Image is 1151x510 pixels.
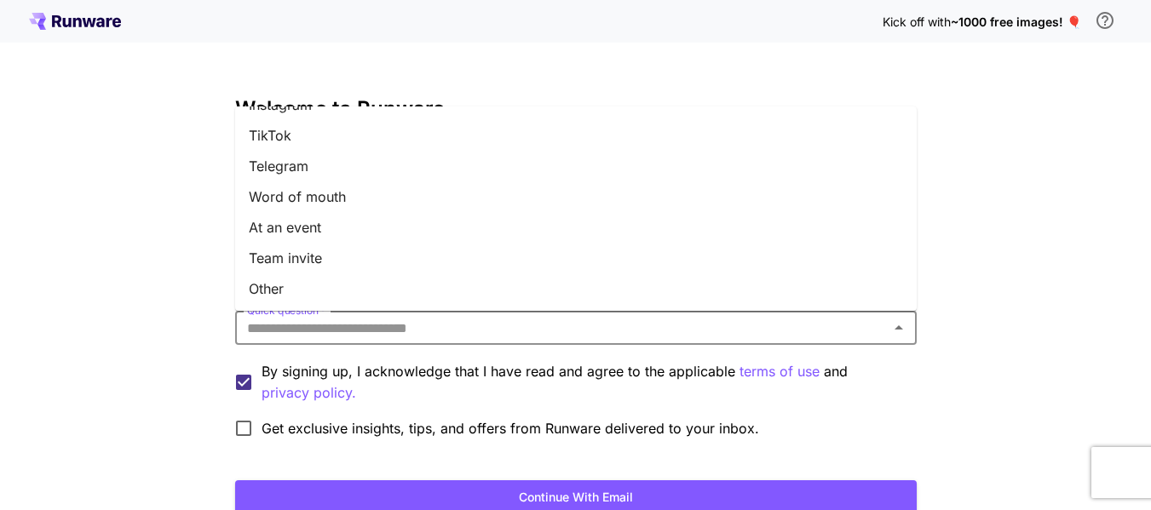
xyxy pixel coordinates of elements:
button: Close [887,316,911,340]
li: Other [235,273,917,304]
h3: Welcome to Runware [235,97,917,121]
p: privacy policy. [262,382,356,404]
li: TikTok [235,120,917,151]
li: Word of mouth [235,181,917,212]
li: Telegram [235,151,917,181]
button: By signing up, I acknowledge that I have read and agree to the applicable terms of use and [262,382,356,404]
button: By signing up, I acknowledge that I have read and agree to the applicable and privacy policy. [740,361,820,382]
p: By signing up, I acknowledge that I have read and agree to the applicable and [262,361,903,404]
span: ~1000 free images! 🎈 [951,14,1081,29]
button: In order to qualify for free credit, you need to sign up with a business email address and click ... [1088,3,1122,37]
li: At an event [235,212,917,243]
p: terms of use [740,361,820,382]
li: Team invite [235,243,917,273]
span: Kick off with [883,14,951,29]
span: Get exclusive insights, tips, and offers from Runware delivered to your inbox. [262,418,759,438]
